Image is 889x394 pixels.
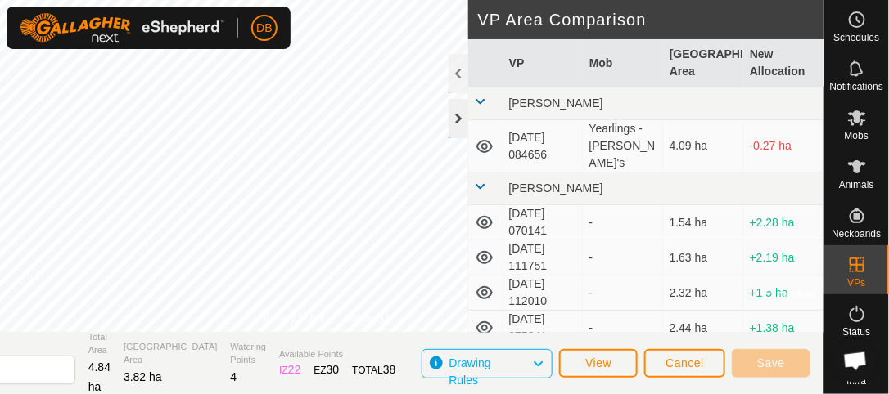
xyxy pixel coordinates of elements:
[124,340,218,367] span: [GEOGRAPHIC_DATA] Area
[842,327,870,337] span: Status
[503,39,583,87] th: VP
[352,361,395,378] div: TOTAL
[559,349,638,378] button: View
[20,13,224,43] img: Gallagher Logo
[503,275,583,311] td: [DATE] 112010
[830,82,883,92] span: Notifications
[839,180,874,190] span: Animals
[589,320,657,337] div: -
[345,311,393,325] a: Contact Us
[264,311,325,325] a: Privacy Policy
[585,356,611,369] span: View
[509,181,603,195] span: [PERSON_NAME]
[589,120,657,172] div: Yearlings - [PERSON_NAME]'s
[743,275,824,311] td: +1.5 ha
[279,347,395,361] span: Available Points
[88,330,111,357] span: Total Area
[743,120,824,172] td: -0.27 ha
[327,363,340,376] span: 30
[583,39,663,87] th: Mob
[449,356,490,387] span: Drawing Rules
[845,131,869,141] span: Mobs
[663,205,743,240] td: 1.54 ha
[663,39,743,87] th: [GEOGRAPHIC_DATA] Area
[663,120,743,172] td: 4.09 ha
[663,240,743,275] td: 1.63 ha
[833,338,878,383] a: Open chat
[478,10,824,29] h2: VP Area Comparison
[666,356,704,369] span: Cancel
[231,340,267,367] span: Watering Points
[503,311,583,346] td: [DATE] 075241
[503,120,583,172] td: [DATE] 084656
[503,240,583,275] td: [DATE] 111751
[732,349,810,378] button: Save
[231,370,237,383] span: 4
[833,33,879,43] span: Schedules
[644,349,725,378] button: Cancel
[589,214,657,231] div: -
[743,311,824,346] td: +1.38 ha
[383,363,396,376] span: 38
[124,370,162,383] span: 3.82 ha
[847,278,865,288] span: VPs
[663,275,743,311] td: 2.32 ha
[589,284,657,302] div: -
[743,205,824,240] td: +2.28 ha
[757,356,785,369] span: Save
[509,96,603,110] span: [PERSON_NAME]
[589,249,657,266] div: -
[503,205,583,240] td: [DATE] 070141
[88,360,111,393] span: 4.84 ha
[743,240,824,275] td: +2.19 ha
[314,361,339,378] div: EZ
[288,363,301,376] span: 22
[743,39,824,87] th: New Allocation
[832,229,881,239] span: Neckbands
[663,311,743,346] td: 2.44 ha
[846,376,866,386] span: Infra
[279,361,300,378] div: IZ
[256,20,272,37] span: DB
